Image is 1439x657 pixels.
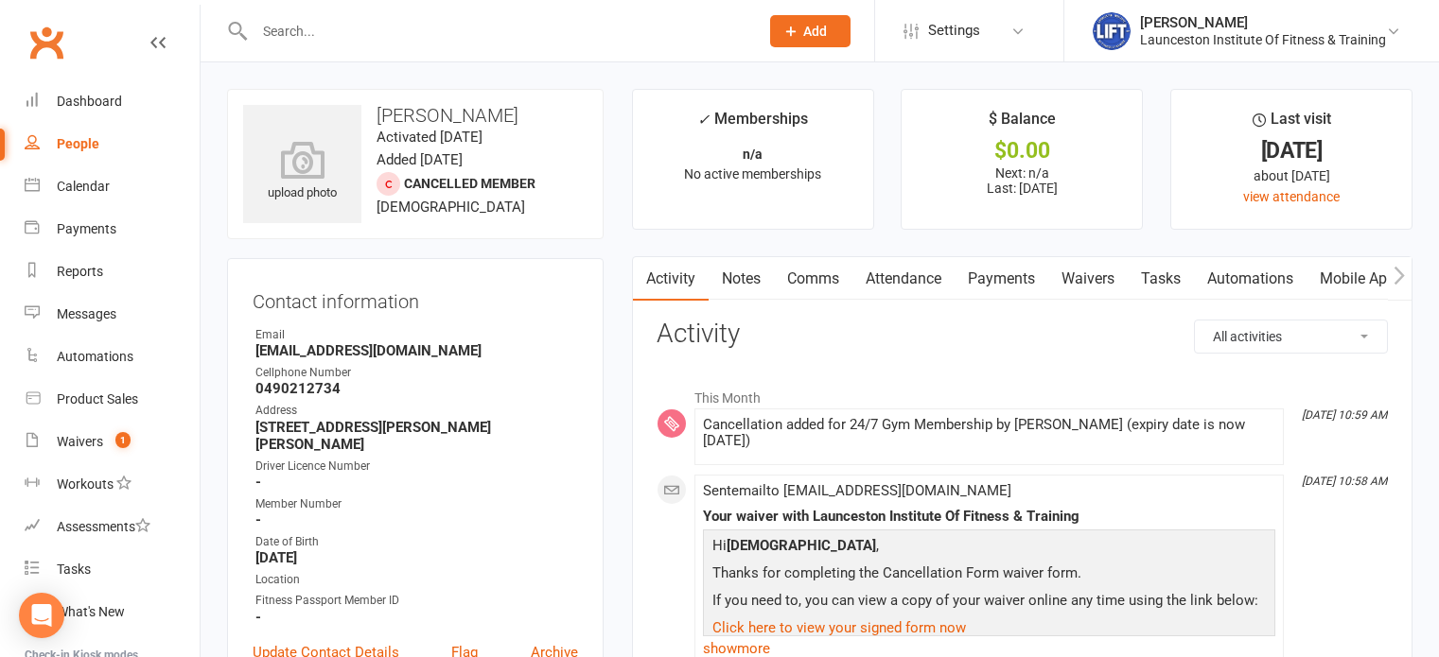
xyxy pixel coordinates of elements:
i: [DATE] 10:58 AM [1302,475,1387,488]
a: Comms [774,257,852,301]
strong: [STREET_ADDRESS][PERSON_NAME][PERSON_NAME] [255,419,578,453]
a: Click here to view your signed form now [712,619,966,636]
time: Activated [DATE] [377,129,483,146]
div: Automations [57,349,133,364]
span: Cancelled member [404,176,535,191]
strong: - [255,609,578,626]
div: Assessments [57,519,150,534]
a: Payments [25,208,200,251]
strong: n/a [743,147,763,162]
li: This Month [657,378,1388,408]
a: Workouts [25,463,200,506]
div: Workouts [57,476,114,492]
div: upload photo [243,141,361,203]
a: Tasks [1128,257,1194,301]
span: 1 [115,432,131,448]
a: Dashboard [25,80,200,123]
p: Next: n/a Last: [DATE] [919,165,1125,196]
div: Reports [57,264,103,279]
h3: Activity [657,320,1388,349]
a: Attendance [852,257,955,301]
div: $ Balance [989,107,1056,141]
div: Member Number [255,495,578,513]
div: People [57,136,99,151]
span: Sent email to [EMAIL_ADDRESS][DOMAIN_NAME] [703,482,1011,499]
p: Hi , [708,534,1271,562]
i: ✓ [697,111,710,129]
h3: [PERSON_NAME] [243,105,588,126]
div: $0.00 [919,141,1125,161]
a: Activity [633,257,709,301]
div: Product Sales [57,391,138,406]
a: What's New [25,591,200,633]
div: Launceston Institute Of Fitness & Training [1140,31,1386,48]
strong: [DEMOGRAPHIC_DATA] [727,537,876,554]
a: People [25,123,200,165]
a: Mobile App [1307,257,1409,301]
strong: - [255,511,578,528]
div: Fitness Passport Member ID [255,592,578,610]
div: [PERSON_NAME] [1140,14,1386,31]
img: thumb_image1711312309.png [1093,12,1131,50]
a: Reports [25,251,200,293]
a: Automations [25,336,200,378]
strong: [DATE] [255,549,578,566]
div: What's New [57,604,125,619]
button: Add [770,15,851,47]
a: Product Sales [25,378,200,421]
a: view attendance [1243,189,1340,204]
time: Added [DATE] [377,151,463,168]
h3: Contact information [253,284,578,312]
a: Assessments [25,506,200,548]
div: Tasks [57,562,91,577]
div: Cellphone Number [255,364,578,382]
div: Memberships [697,107,808,142]
div: [DATE] [1188,141,1395,161]
div: Waivers [57,434,103,449]
div: Address [255,402,578,420]
div: Your waiver with Launceston Institute Of Fitness & Training [703,509,1275,525]
span: [DEMOGRAPHIC_DATA] [377,199,525,216]
strong: 0490212734 [255,380,578,397]
span: Add [803,24,827,39]
a: Tasks [25,548,200,591]
p: Thanks for completing the Cancellation Form waiver form. [708,562,1271,589]
a: Automations [1194,257,1307,301]
div: Driver Licence Number [255,458,578,475]
span: No active memberships [684,166,821,182]
strong: [EMAIL_ADDRESS][DOMAIN_NAME] [255,342,578,359]
a: Payments [955,257,1048,301]
div: Calendar [57,179,110,194]
strong: - [255,474,578,491]
div: Messages [57,306,116,321]
div: Cancellation added for 24/7 Gym Membership by [PERSON_NAME] (expiry date is now [DATE]) [703,417,1275,449]
div: Last visit [1253,107,1331,141]
a: Notes [709,257,774,301]
div: about [DATE] [1188,165,1395,186]
div: Email [255,326,578,344]
p: If you need to, you can view a copy of your waiver online any time using the link below: [708,589,1271,616]
a: Waivers [1048,257,1128,301]
a: Calendar [25,165,200,208]
div: Dashboard [57,94,122,109]
a: Waivers 1 [25,421,200,463]
div: Payments [57,221,116,236]
i: [DATE] 10:59 AM [1302,408,1387,422]
a: Messages [25,293,200,336]
input: Search... [249,18,746,44]
span: Settings [928,9,980,52]
div: Date of Birth [255,533,578,551]
div: Location [255,571,578,589]
div: Open Intercom Messenger [19,593,64,638]
a: Clubworx [23,19,70,66]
